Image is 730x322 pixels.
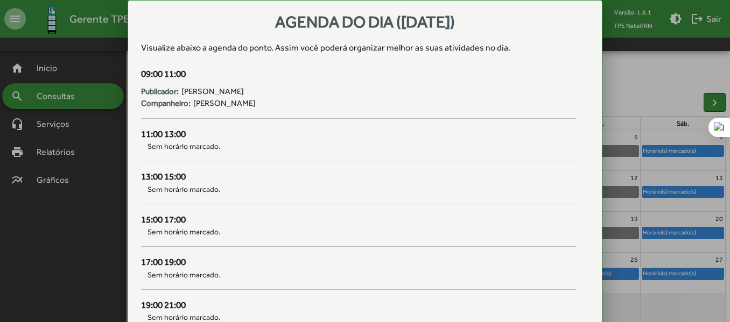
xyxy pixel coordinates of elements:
span: [PERSON_NAME] [193,97,256,110]
span: Agenda do dia ([DATE]) [275,12,455,31]
div: 17:00 19:00 [141,255,575,269]
strong: Companheiro: [141,97,191,110]
span: Sem horário marcado. [141,184,575,195]
span: Sem horário marcado. [141,141,575,152]
span: [PERSON_NAME] [181,85,244,98]
strong: Publicador: [141,85,179,98]
span: Sem horário marcado. [141,269,575,281]
div: 19:00 21:00 [141,298,575,312]
div: Visualize abaixo a agenda do ponto . Assim você poderá organizar melhor as suas atividades no dia. [141,41,588,54]
div: 15:00 17:00 [141,213,575,227]
div: 09:00 11:00 [141,67,575,81]
div: 11:00 13:00 [141,127,575,141]
div: 13:00 15:00 [141,170,575,184]
span: Sem horário marcado. [141,226,575,238]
